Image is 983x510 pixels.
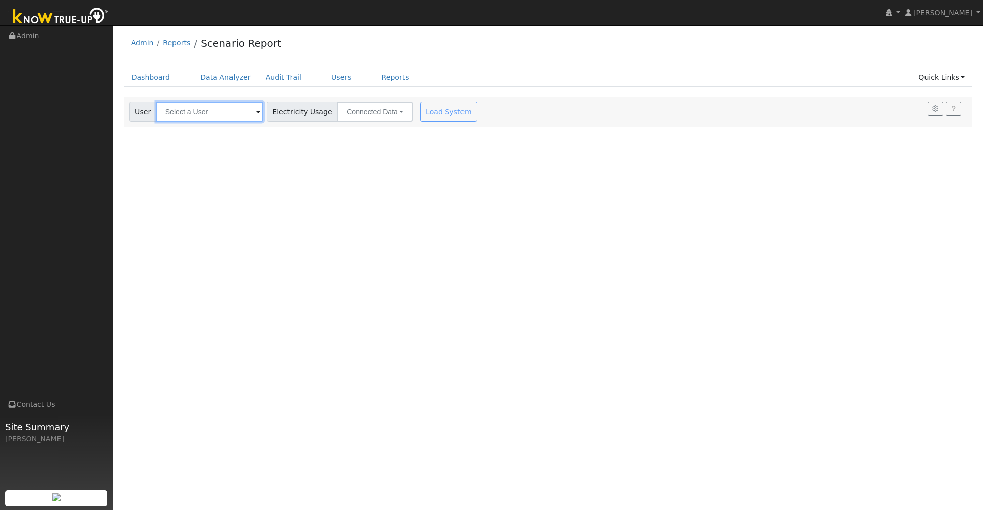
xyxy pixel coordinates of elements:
[374,68,417,87] a: Reports
[258,68,309,87] a: Audit Trail
[267,102,338,122] span: Electricity Usage
[52,493,61,501] img: retrieve
[928,102,943,116] button: Settings
[913,9,972,17] span: [PERSON_NAME]
[201,37,281,49] a: Scenario Report
[193,68,258,87] a: Data Analyzer
[124,68,178,87] a: Dashboard
[946,102,961,116] a: Help Link
[129,102,157,122] span: User
[911,68,972,87] a: Quick Links
[8,6,113,28] img: Know True-Up
[131,39,154,47] a: Admin
[163,39,190,47] a: Reports
[156,102,263,122] input: Select a User
[337,102,413,122] button: Connected Data
[5,420,108,434] span: Site Summary
[324,68,359,87] a: Users
[5,434,108,444] div: [PERSON_NAME]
